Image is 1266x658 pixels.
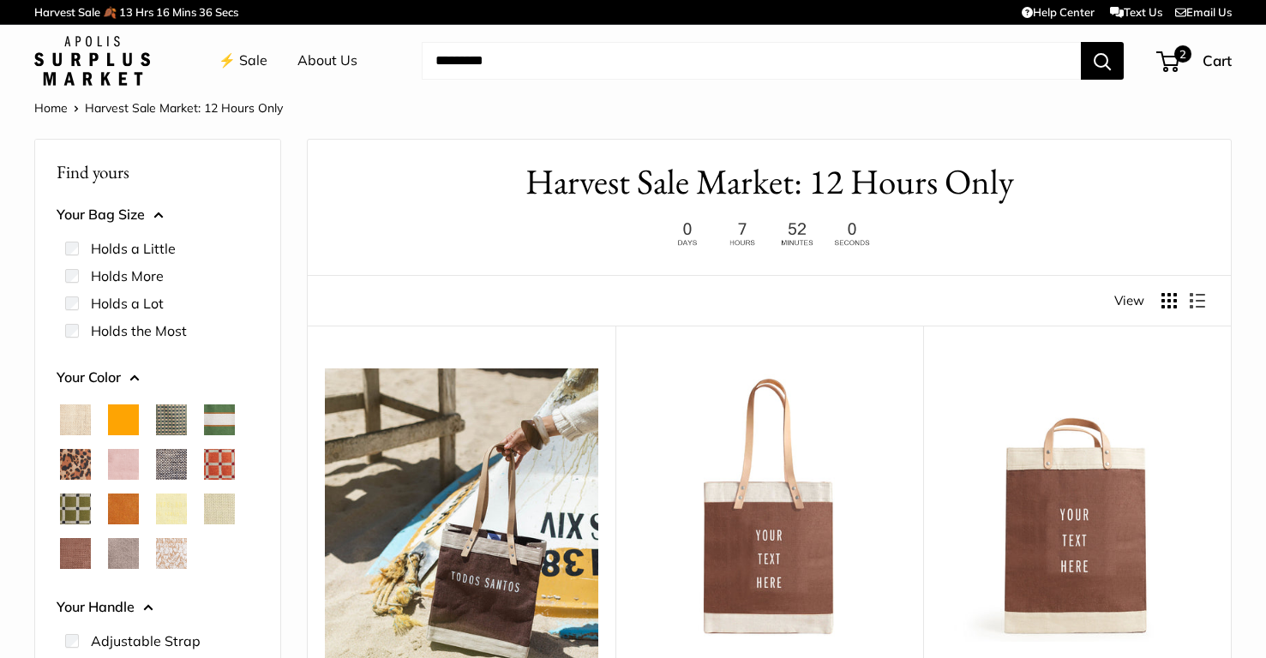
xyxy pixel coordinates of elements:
[1158,47,1232,75] a: 2 Cart
[204,404,235,435] button: Court Green
[1081,42,1124,80] button: Search
[91,266,164,286] label: Holds More
[108,538,139,569] button: Taupe
[1161,293,1177,308] button: Display products as grid
[156,493,187,524] button: Daisy
[119,5,133,19] span: 13
[57,202,259,228] button: Your Bag Size
[215,5,238,19] span: Secs
[663,218,877,251] img: 12 hours only. Ends at 8pm
[91,631,201,651] label: Adjustable Strap
[108,493,139,524] button: Cognac
[34,97,283,119] nav: Breadcrumb
[85,100,283,116] span: Harvest Sale Market: 12 Hours Only
[1175,5,1232,19] a: Email Us
[940,368,1214,642] a: Market Bag in MustangMarket Bag in Mustang
[172,5,196,19] span: Mins
[108,404,139,435] button: Orange
[1114,289,1144,313] span: View
[135,5,153,19] span: Hrs
[199,5,213,19] span: 36
[34,36,150,86] img: Apolis: Surplus Market
[60,538,91,569] button: Mustang
[1110,5,1162,19] a: Text Us
[1203,51,1232,69] span: Cart
[91,293,164,314] label: Holds a Lot
[633,368,906,642] a: Market Tote in MustangMarket Tote in Mustang
[91,320,187,341] label: Holds the Most
[204,493,235,524] button: Mint Sorbet
[156,404,187,435] button: Green Gingham
[940,368,1214,642] img: Market Bag in Mustang
[156,5,170,19] span: 16
[156,449,187,480] button: Chambray
[1190,293,1205,308] button: Display products as list
[1174,45,1191,63] span: 2
[219,48,267,74] a: ⚡️ Sale
[57,365,259,391] button: Your Color
[297,48,357,74] a: About Us
[1022,5,1095,19] a: Help Center
[57,155,259,188] p: Find yours
[108,449,139,480] button: Blush
[204,449,235,480] button: Chenille Window Brick
[60,404,91,435] button: Natural
[34,100,68,116] a: Home
[633,368,906,642] img: Market Tote in Mustang
[91,238,176,259] label: Holds a Little
[57,595,259,620] button: Your Handle
[60,493,91,524] button: Chenille Window Sage
[156,538,187,569] button: White Porcelain
[422,42,1081,80] input: Search...
[60,449,91,480] button: Cheetah
[333,157,1205,207] h1: Harvest Sale Market: 12 Hours Only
